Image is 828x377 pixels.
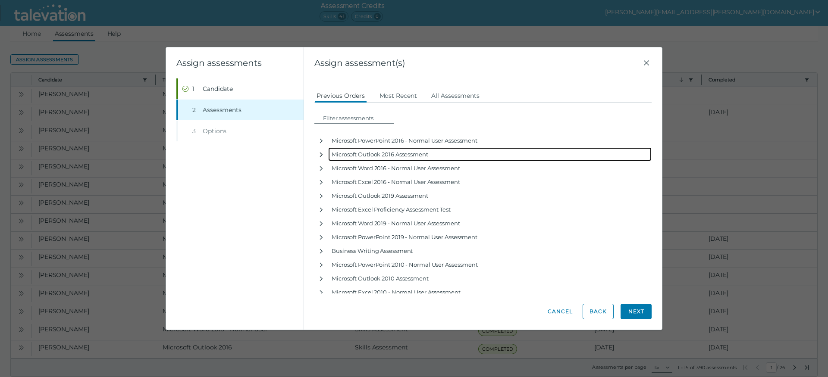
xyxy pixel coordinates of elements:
[621,304,652,319] button: Next
[429,87,482,103] button: All Assessments
[328,216,652,230] div: Microsoft Word 2019 - Normal User Assessment
[178,100,304,120] button: 2Assessments
[314,58,641,68] span: Assign assessment(s)
[203,84,233,93] span: Candidate
[328,258,652,271] div: Microsoft PowerPoint 2010 - Normal User Assessment
[328,203,652,216] div: Microsoft Excel Proficiency Assessment Test
[328,271,652,285] div: Microsoft Outlook 2010 Assessment
[192,84,199,93] div: 1
[641,58,652,68] button: Close
[176,78,304,141] nav: Wizard steps
[328,175,652,189] div: Microsoft Excel 2016 - Normal User Assessment
[182,85,189,92] cds-icon: Completed
[320,113,394,123] input: Filter assessments
[377,87,419,103] button: Most Recent
[328,189,652,203] div: Microsoft Outlook 2019 Assessment
[328,134,652,147] div: Microsoft PowerPoint 2016 - Normal User Assessment
[178,78,304,99] button: Completed
[314,87,367,103] button: Previous Orders
[328,285,652,299] div: Microsoft Excel 2010 - Normal User Assessment
[328,161,652,175] div: Microsoft Word 2016 - Normal User Assessment
[328,147,652,161] div: Microsoft Outlook 2016 Assessment
[192,106,199,114] div: 2
[203,106,241,114] span: Assessments
[328,230,652,244] div: Microsoft PowerPoint 2019 - Normal User Assessment
[176,58,261,68] clr-wizard-title: Assign assessments
[545,304,576,319] button: Cancel
[583,304,614,319] button: Back
[328,244,652,258] div: Business Writing Assessment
